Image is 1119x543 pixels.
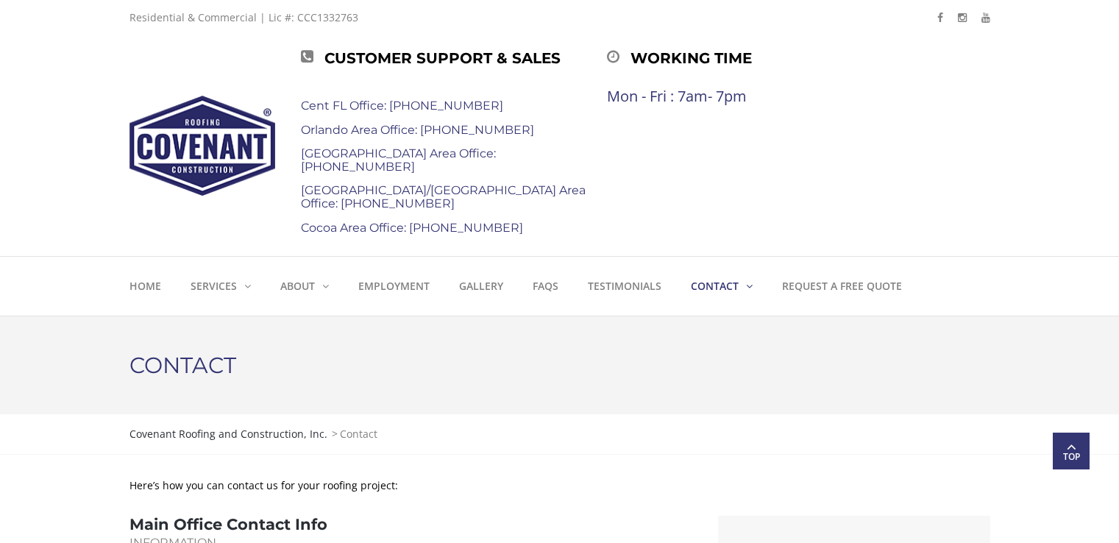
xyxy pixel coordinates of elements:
a: Services [176,257,266,316]
a: Home [129,257,176,316]
a: Contact [676,257,767,316]
div: > [129,425,990,443]
h1: Contact [129,338,990,392]
span: Covenant Roofing and Construction, Inc. [129,427,327,441]
a: [GEOGRAPHIC_DATA]/[GEOGRAPHIC_DATA] Area Office: [PHONE_NUMBER] [301,183,586,210]
a: About [266,257,344,316]
a: Orlando Area Office: [PHONE_NUMBER] [301,123,534,137]
strong: FAQs [533,279,558,293]
span: Contact [340,427,377,441]
a: Cocoa Area Office: [PHONE_NUMBER] [301,221,523,235]
a: Employment [344,257,444,316]
strong: Request a Free Quote [782,279,902,293]
span: Top [1053,450,1090,464]
img: Covenant Roofing and Construction, Inc. [129,96,275,196]
strong: About [280,279,315,293]
a: Gallery [444,257,518,316]
strong: Home [129,279,161,293]
div: Customer Support & Sales [301,46,606,71]
h3: Main Office Contact Info [129,516,402,533]
div: Working time [607,46,912,71]
a: Cent FL Office: [PHONE_NUMBER] [301,99,503,113]
strong: Contact [691,279,739,293]
div: Mon - Fri : 7am- 7pm [607,88,912,104]
strong: Services [191,279,237,293]
a: [GEOGRAPHIC_DATA] Area Office: [PHONE_NUMBER] [301,146,496,174]
a: Testimonials [573,257,676,316]
strong: Employment [358,279,430,293]
a: Request a Free Quote [767,257,917,316]
a: FAQs [518,257,573,316]
strong: Gallery [459,279,503,293]
p: Here’s how you can contact us for your roofing project: [129,477,990,494]
a: Top [1053,433,1090,469]
strong: Testimonials [588,279,661,293]
a: Covenant Roofing and Construction, Inc. [129,427,330,441]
